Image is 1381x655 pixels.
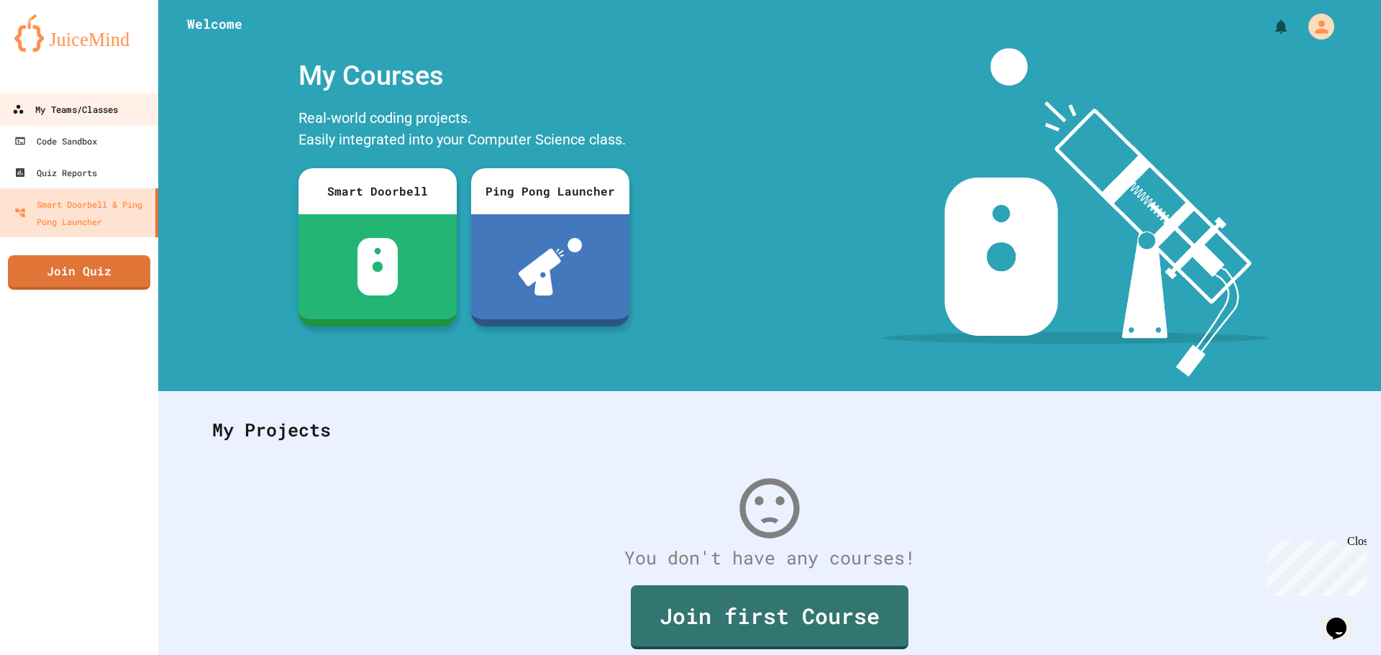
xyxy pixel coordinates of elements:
[631,585,908,649] a: Join first Course
[291,104,637,157] div: Real-world coding projects. Easily integrated into your Computer Science class.
[14,196,150,230] div: Smart Doorbell & Ping Pong Launcher
[14,14,144,52] img: logo-orange.svg
[1262,535,1367,596] iframe: chat widget
[519,238,583,296] img: ppl-with-ball.png
[357,238,398,296] img: sdb-white.svg
[291,48,637,104] div: My Courses
[298,168,457,214] div: Smart Doorbell
[883,48,1268,377] img: banner-image-my-projects.png
[8,255,150,290] a: Join Quiz
[471,168,629,214] div: Ping Pong Launcher
[14,164,97,181] div: Quiz Reports
[1321,597,1367,641] iframe: chat widget
[12,101,118,119] div: My Teams/Classes
[198,544,1341,572] div: You don't have any courses!
[1293,10,1338,43] div: My Account
[1246,14,1293,39] div: My Notifications
[14,132,97,150] div: Code Sandbox
[198,402,1341,458] div: My Projects
[6,6,99,91] div: Chat with us now!Close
